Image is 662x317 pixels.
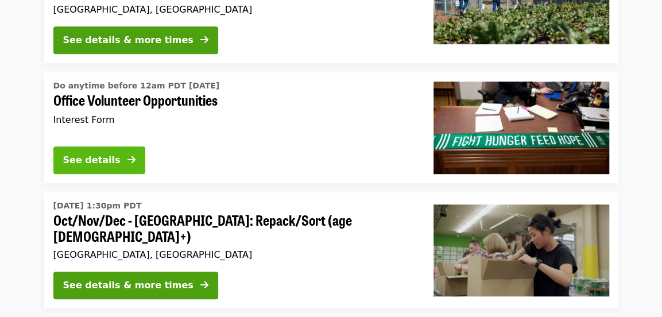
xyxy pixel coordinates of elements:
i: arrow-right icon [200,280,208,291]
time: [DATE] 1:30pm PDT [53,200,142,212]
div: See details & more times [63,33,193,47]
img: Oct/Nov/Dec - Portland: Repack/Sort (age 8+) organized by Oregon Food Bank [433,204,609,296]
img: Office Volunteer Opportunities organized by Oregon Food Bank [433,82,609,173]
span: Office Volunteer Opportunities [53,92,415,109]
a: See details for "Oct/Nov/Dec - Portland: Repack/Sort (age 8+)" [44,192,618,309]
a: See details for "Office Volunteer Opportunities" [44,72,618,183]
div: See details & more times [63,279,193,292]
i: arrow-right icon [200,34,208,45]
span: Interest Form [53,114,115,125]
button: See details [53,146,145,174]
div: See details [63,153,121,167]
span: Oct/Nov/Dec - [GEOGRAPHIC_DATA]: Repack/Sort (age [DEMOGRAPHIC_DATA]+) [53,212,415,245]
div: [GEOGRAPHIC_DATA], [GEOGRAPHIC_DATA] [53,4,415,15]
button: See details & more times [53,272,218,299]
i: arrow-right icon [127,154,136,165]
button: See details & more times [53,26,218,54]
div: [GEOGRAPHIC_DATA], [GEOGRAPHIC_DATA] [53,249,415,260]
span: Do anytime before 12am PDT [DATE] [53,81,220,90]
